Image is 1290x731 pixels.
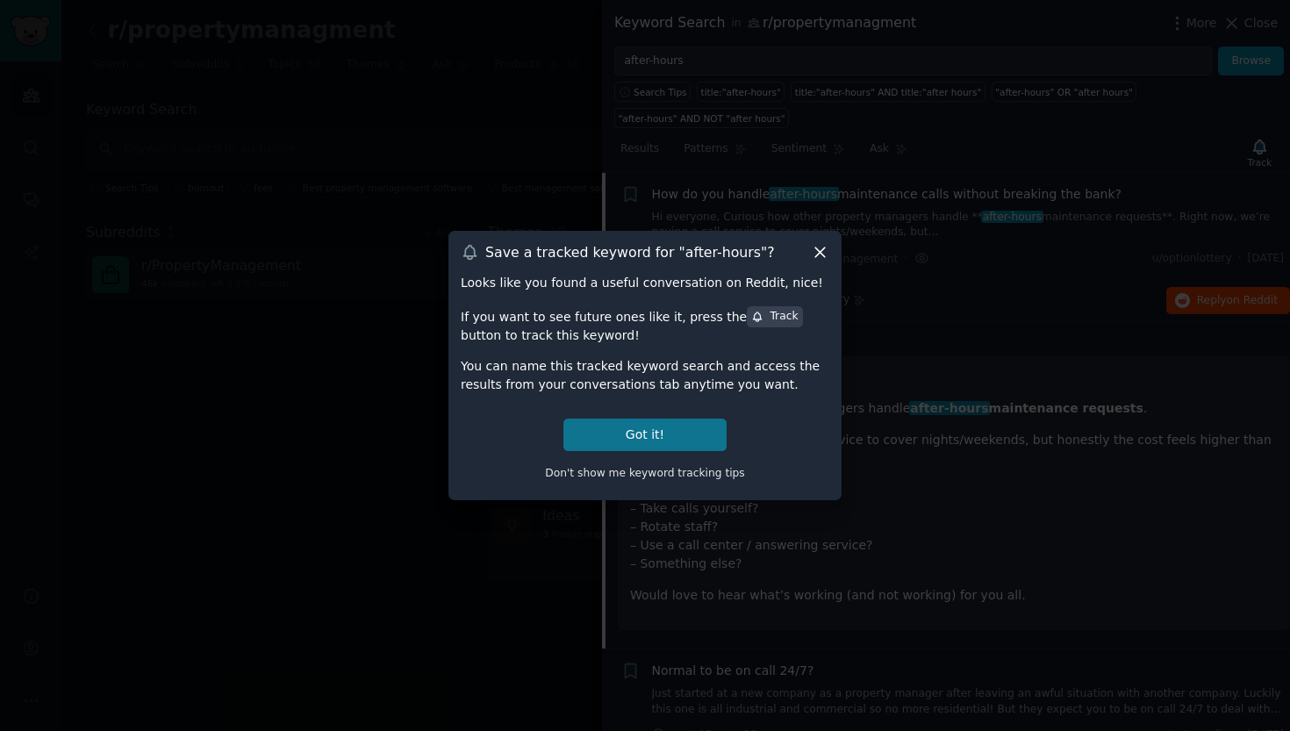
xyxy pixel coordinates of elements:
div: Track [751,309,798,325]
div: Looks like you found a useful conversation on Reddit, nice! [461,274,829,292]
span: Don't show me keyword tracking tips [545,467,745,479]
h3: Save a tracked keyword for " after-hours "? [485,243,775,262]
button: Got it! [563,419,727,451]
div: If you want to see future ones like it, press the button to track this keyword! [461,305,829,345]
div: You can name this tracked keyword search and access the results from your conversations tab anyti... [461,357,829,394]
